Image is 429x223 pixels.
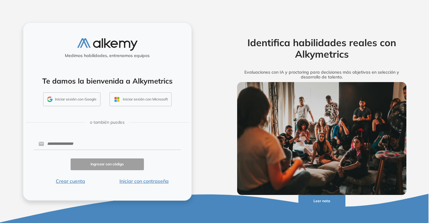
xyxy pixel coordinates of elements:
[237,82,407,195] img: img-more-info
[31,77,184,85] h4: Te damos la bienvenida a Alkymetrics
[47,97,52,102] img: GMAIL_ICON
[71,158,144,170] button: Ingresar con código
[110,92,172,106] button: Iniciar sesión con Microsoft
[228,70,416,80] h5: Evaluaciones con IA y proctoring para decisiones más objetivas en selección y desarrollo de talento.
[77,38,138,51] img: logo-alkemy
[26,53,189,58] h5: Medimos habilidades, entrenamos equipos
[107,177,181,185] button: Iniciar con contraseña
[113,96,120,103] img: OUTLOOK_ICON
[298,195,345,207] button: Leer nota
[90,119,125,126] span: o también puedes
[43,92,100,106] button: Iniciar sesión con Google
[228,37,416,60] h2: Identifica habilidades reales con Alkymetrics
[34,177,107,185] button: Crear cuenta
